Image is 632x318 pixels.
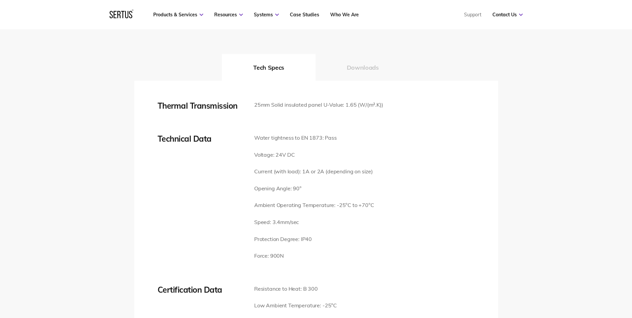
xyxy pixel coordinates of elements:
p: Current (with load): 1A or 2A (depending on size) [254,167,374,176]
p: Force: 900N [254,252,374,260]
p: Voltage: 24V DC [254,151,374,159]
p: Protection Degree: IP40 [254,235,374,244]
iframe: Chat Widget [599,286,632,318]
p: Resistance to Heat: B 300 [254,285,337,293]
div: Certification Data [158,285,244,295]
div: Technical Data [158,134,244,144]
a: Systems [254,12,279,18]
div: Thermal Transmission [158,101,244,111]
p: Ambient Operating Temperature: -25°C to +70°C [254,201,374,210]
a: Case Studies [290,12,319,18]
a: Products & Services [153,12,203,18]
p: 25mm Solid insulated panel U-Value: 1.65 (W/(m².K)) [254,101,383,109]
p: Opening Angle: 90° [254,184,374,193]
p: Low Ambient Temperature: -25°C [254,301,337,310]
button: Downloads [316,54,410,81]
p: Water tightness to EN 1873: Pass [254,134,374,142]
a: Who We Are [330,12,359,18]
a: Support [464,12,481,18]
p: Speed: 3.4mm/sec [254,218,374,227]
a: Resources [214,12,243,18]
a: Contact Us [492,12,523,18]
